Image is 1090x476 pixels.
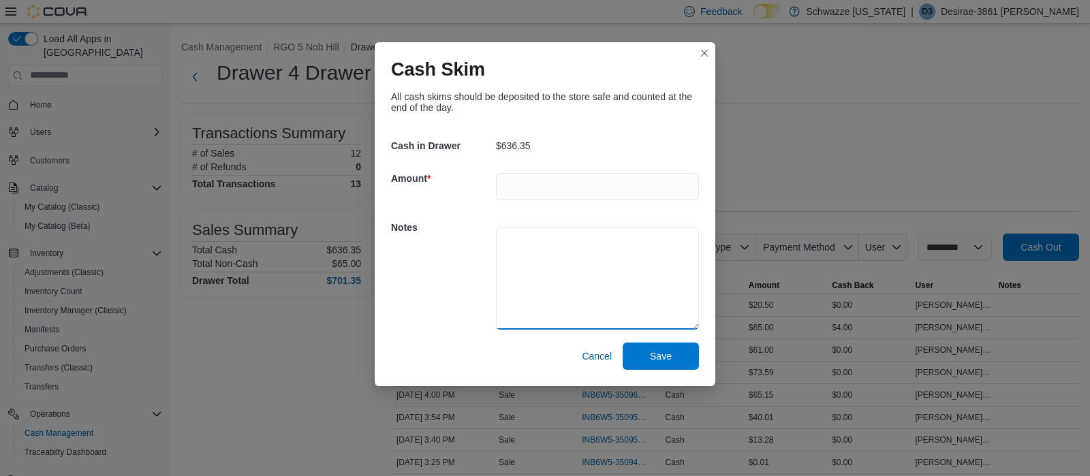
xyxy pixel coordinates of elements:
[496,140,531,151] p: $636.35
[391,165,493,192] h5: Amount
[391,91,699,113] div: All cash skims should be deposited to the store safe and counted at the end of the day.
[696,45,713,61] button: Closes this modal window
[650,349,672,363] span: Save
[623,343,699,370] button: Save
[576,343,617,370] button: Cancel
[391,59,485,80] h1: Cash Skim
[391,132,493,159] h5: Cash in Drawer
[391,214,493,241] h5: Notes
[582,349,612,363] span: Cancel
